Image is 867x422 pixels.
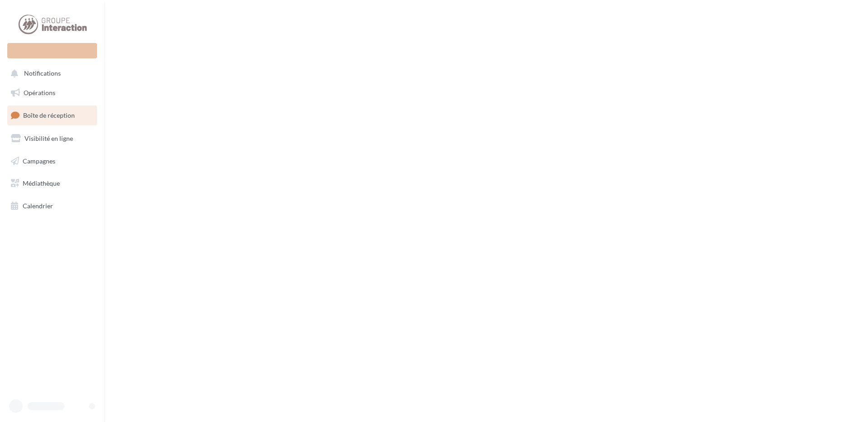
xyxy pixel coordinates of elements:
[23,179,60,187] span: Médiathèque
[5,105,99,125] a: Boîte de réception
[7,43,97,58] div: Nouvelle campagne
[23,202,53,210] span: Calendrier
[23,111,75,119] span: Boîte de réception
[5,174,99,193] a: Médiathèque
[24,70,61,77] span: Notifications
[23,157,55,164] span: Campagnes
[24,134,73,142] span: Visibilité en ligne
[5,83,99,102] a: Opérations
[24,89,55,96] span: Opérations
[5,129,99,148] a: Visibilité en ligne
[5,197,99,216] a: Calendrier
[5,152,99,171] a: Campagnes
